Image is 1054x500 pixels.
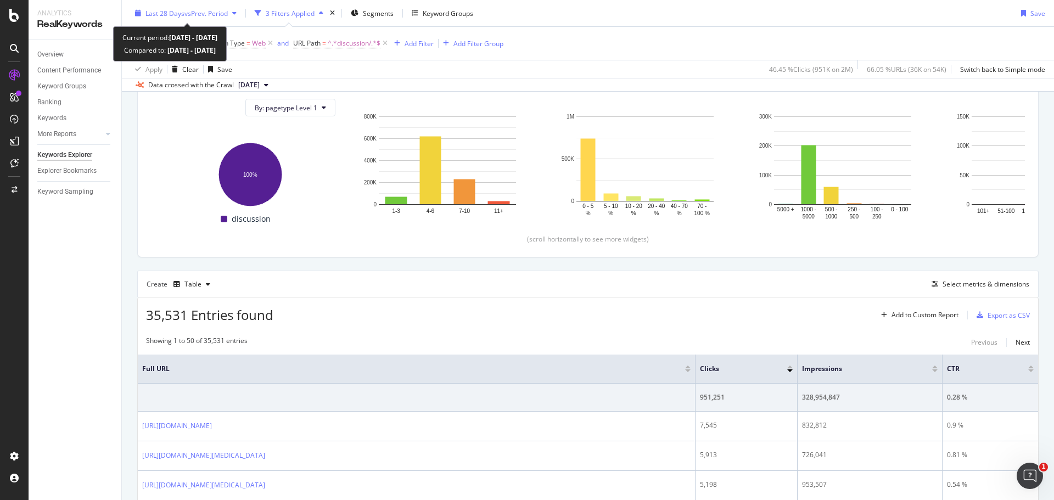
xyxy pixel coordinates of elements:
div: Keyword Sampling [37,186,93,198]
text: 100K [957,143,970,149]
div: Previous [971,338,997,347]
text: 200K [759,143,772,149]
a: Keyword Groups [37,81,114,92]
text: 0 [769,201,772,207]
span: vs Prev. Period [184,8,228,18]
text: 10 - 20 [625,203,643,209]
button: Next [1016,336,1030,349]
span: Clicks [700,364,771,374]
text: 51-100 [997,208,1015,214]
text: 500 [849,214,859,220]
div: Ranking [37,97,61,108]
span: Impressions [802,364,916,374]
div: 7,545 [700,420,793,430]
div: 0.81 % [947,450,1034,460]
button: [DATE] [234,78,273,92]
button: Add to Custom Report [877,306,958,324]
div: 3 Filters Applied [266,8,315,18]
span: discussion [232,212,271,226]
text: 100 % [694,210,710,216]
span: 35,531 Entries found [146,306,273,324]
a: [URL][DOMAIN_NAME][MEDICAL_DATA] [142,480,265,491]
text: 50K [960,172,969,178]
text: 800K [364,114,377,120]
b: [DATE] - [DATE] [166,46,216,55]
span: = [246,38,250,48]
text: 400K [364,158,377,164]
text: 250 - [848,206,860,212]
div: A chart. [164,137,335,208]
span: CTR [947,364,1012,374]
div: RealKeywords [37,18,113,31]
div: Add Filter Group [453,38,503,48]
svg: A chart. [757,111,928,221]
div: Analytics [37,9,113,18]
span: Last 28 Days [145,8,184,18]
div: Export as CSV [988,311,1030,320]
text: 40 - 70 [671,203,688,209]
div: 832,812 [802,420,938,430]
div: Current period: [122,31,217,44]
text: 250 [872,214,882,220]
div: Keyword Groups [37,81,86,92]
div: 66.05 % URLs ( 36K on 54K ) [867,64,946,74]
a: Ranking [37,97,114,108]
div: times [328,8,337,19]
div: Next [1016,338,1030,347]
a: Explorer Bookmarks [37,165,114,177]
text: 600K [364,136,377,142]
text: 100K [759,172,772,178]
text: % [608,210,613,216]
div: 953,507 [802,480,938,490]
text: 100% [243,172,257,178]
button: Add Filter [390,37,434,50]
div: 951,251 [700,392,793,402]
a: Keyword Sampling [37,186,114,198]
text: % [631,210,636,216]
div: Save [217,64,232,74]
span: 2025 Sep. 27th [238,80,260,90]
text: 100 - [871,206,883,212]
text: % [654,210,659,216]
div: 46.45 % Clicks ( 951K on 2M ) [769,64,853,74]
span: Web [252,36,266,51]
button: and [277,38,289,48]
button: Apply [131,60,162,78]
div: Clear [182,64,199,74]
div: Keyword Groups [423,8,473,18]
text: 16-50 [1022,208,1036,214]
text: 500K [562,156,575,162]
div: More Reports [37,128,76,140]
div: Explorer Bookmarks [37,165,97,177]
text: 5 - 10 [604,203,618,209]
button: Keyword Groups [407,4,478,22]
text: 1000 [825,214,838,220]
button: Last 28 DaysvsPrev. Period [131,4,241,22]
button: Save [1017,4,1045,22]
text: % [677,210,682,216]
div: Keywords Explorer [37,149,92,161]
button: Segments [346,4,398,22]
div: Switch back to Simple mode [960,64,1045,74]
button: Select metrics & dimensions [927,278,1029,291]
a: Keywords Explorer [37,149,114,161]
svg: A chart. [362,111,533,221]
a: More Reports [37,128,103,140]
button: 3 Filters Applied [250,4,328,22]
button: Previous [971,336,997,349]
div: 726,041 [802,450,938,460]
text: 5000 + [777,206,794,212]
a: [URL][DOMAIN_NAME] [142,420,212,431]
text: 70 - [697,203,707,209]
div: 5,198 [700,480,793,490]
div: 0.9 % [947,420,1034,430]
text: 0 - 5 [582,203,593,209]
text: 200K [364,179,377,186]
text: 150K [957,114,970,120]
div: 0.28 % [947,392,1034,402]
text: % [586,210,591,216]
svg: A chart. [559,111,731,217]
span: URL Path [293,38,321,48]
